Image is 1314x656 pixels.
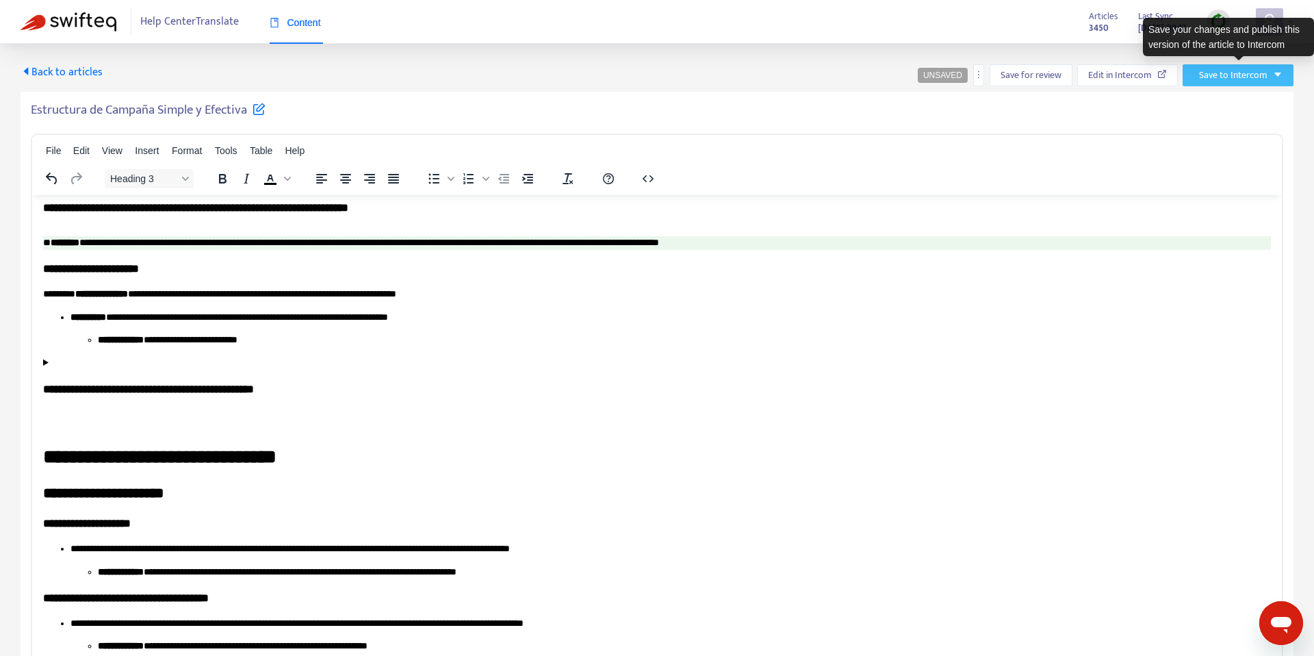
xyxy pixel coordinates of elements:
button: Decrease indent [492,169,515,188]
button: Help [597,169,620,188]
div: Save your changes and publish this version of the article to Intercom [1143,18,1314,56]
div: Numbered list [457,169,491,188]
button: Block Heading 3 [105,169,194,188]
strong: 3450 [1089,21,1109,36]
button: Clear formatting [556,169,580,188]
button: Save to Intercomcaret-down [1183,64,1293,86]
img: Swifteq [21,12,116,31]
span: Content [270,17,321,28]
button: Align left [310,169,333,188]
span: caret-left [21,66,31,77]
button: Align center [334,169,357,188]
span: book [270,18,279,27]
button: more [973,64,984,86]
span: Save to Intercom [1199,68,1267,83]
button: Align right [358,169,381,188]
span: File [46,145,62,156]
span: Table [250,145,272,156]
span: UNSAVED [923,71,962,80]
button: Redo [64,169,88,188]
button: Italic [235,169,258,188]
button: Edit in Intercom [1077,64,1178,86]
strong: [DATE] 09:17 [1138,21,1186,36]
div: Bullet list [422,169,456,188]
span: Heading 3 [110,173,177,184]
span: Insert [135,145,159,156]
span: Articles [1089,9,1118,24]
div: Text color Black [259,169,293,188]
span: Back to articles [21,63,103,81]
span: more [974,70,983,79]
span: Help [285,145,305,156]
span: Edit [73,145,90,156]
iframe: Button to launch messaging window [1259,601,1303,645]
span: caret-down [1273,70,1283,79]
button: Bold [211,169,234,188]
img: sync.dc5367851b00ba804db3.png [1210,13,1227,30]
span: Format [172,145,202,156]
span: Edit in Intercom [1088,68,1152,83]
span: Tools [215,145,237,156]
span: user [1261,13,1278,29]
button: Increase indent [516,169,539,188]
button: Justify [382,169,405,188]
span: Save for review [1001,68,1061,83]
h5: Estructura de Campaña Simple y Efectiva [31,102,266,118]
span: View [102,145,123,156]
span: Last Sync [1138,9,1173,24]
span: Help Center Translate [140,9,239,35]
button: Undo [40,169,64,188]
button: Save for review [990,64,1072,86]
